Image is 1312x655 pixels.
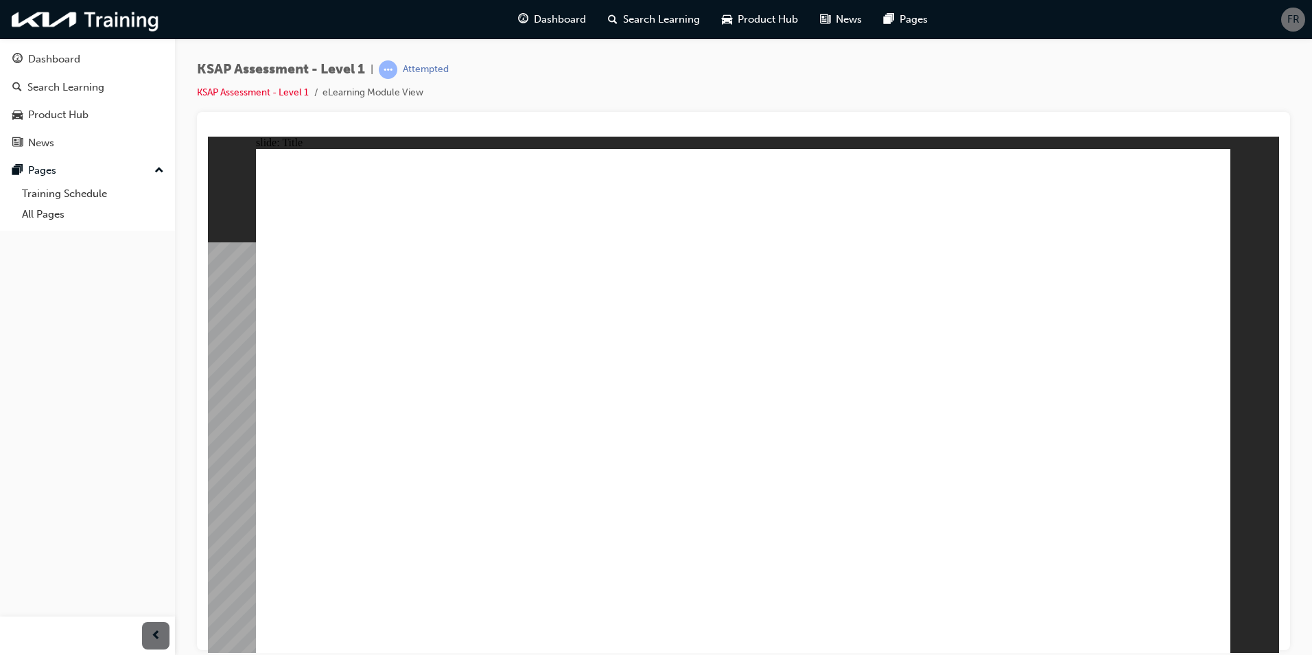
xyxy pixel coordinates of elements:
li: eLearning Module View [323,85,423,101]
a: news-iconNews [809,5,873,34]
div: Product Hub [28,107,89,123]
button: Pages [5,158,169,183]
span: KSAP Assessment - Level 1 [197,62,365,78]
a: All Pages [16,204,169,225]
a: pages-iconPages [873,5,939,34]
span: prev-icon [151,628,161,645]
div: Attempted [403,63,449,76]
span: guage-icon [518,11,528,28]
span: | [371,62,373,78]
a: Product Hub [5,102,169,128]
span: News [836,12,862,27]
span: news-icon [820,11,830,28]
a: Training Schedule [16,183,169,205]
span: pages-icon [884,11,894,28]
div: Search Learning [27,80,104,95]
span: search-icon [12,82,22,94]
span: learningRecordVerb_ATTEMPT-icon [379,60,397,79]
span: guage-icon [12,54,23,66]
span: search-icon [608,11,618,28]
span: up-icon [154,162,164,180]
span: Product Hub [738,12,798,27]
div: Pages [28,163,56,179]
span: Pages [900,12,928,27]
span: car-icon [12,109,23,122]
span: pages-icon [12,165,23,177]
span: Search Learning [623,12,700,27]
a: Dashboard [5,47,169,72]
button: FR [1281,8,1305,32]
a: car-iconProduct Hub [711,5,809,34]
img: kia-training [7,5,165,34]
span: news-icon [12,137,23,150]
a: guage-iconDashboard [507,5,597,34]
a: search-iconSearch Learning [597,5,711,34]
a: KSAP Assessment - Level 1 [197,87,309,98]
div: News [28,135,54,151]
a: News [5,130,169,156]
a: Search Learning [5,75,169,100]
div: Dashboard [28,51,80,67]
span: FR [1287,12,1300,27]
span: car-icon [722,11,732,28]
span: Dashboard [534,12,586,27]
button: DashboardSearch LearningProduct HubNews [5,44,169,158]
